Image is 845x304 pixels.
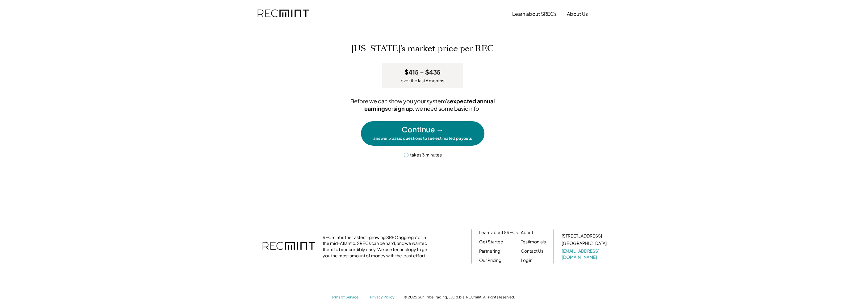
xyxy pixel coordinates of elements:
[521,248,543,254] a: Contact Us
[373,136,472,141] div: answer 5 basic questions to see estimated payouts
[479,248,500,254] a: Partnering
[404,295,515,300] div: © 2025 Sun Tribe Trading, LLC d.b.a. RECmint. All rights reserved.
[512,8,557,20] button: Learn about SRECs
[404,150,442,158] div: 🕒 takes 3 minutes
[404,68,441,76] h3: $415 – $435
[393,105,413,112] strong: sign up
[479,229,518,236] a: Learn about SRECs
[521,229,533,236] a: About
[402,124,444,135] div: Continue →
[562,240,607,246] div: [GEOGRAPHIC_DATA]
[521,239,546,245] a: Testimonials
[401,78,444,84] div: over the last 6 months
[330,295,364,300] a: Terms of Service
[290,44,555,54] h2: [US_STATE]'s market price per REC
[262,236,315,257] img: recmint-logotype%403x.png
[323,234,432,259] div: RECmint is the fastest-growing SREC aggregator in the mid-Atlantic. SRECs can be hard, and we wan...
[330,97,515,112] div: Before we can show you your system's or , we need some basic info.
[562,233,602,239] div: [STREET_ADDRESS]
[562,248,608,260] a: [EMAIL_ADDRESS][DOMAIN_NAME]
[257,3,309,24] img: recmint-logotype%403x.png
[479,257,501,263] a: Our Pricing
[479,239,503,245] a: Get Started
[364,97,496,112] strong: expected annual earnings
[521,257,533,263] a: Log in
[567,8,588,20] button: About Us
[370,295,398,300] a: Privacy Policy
